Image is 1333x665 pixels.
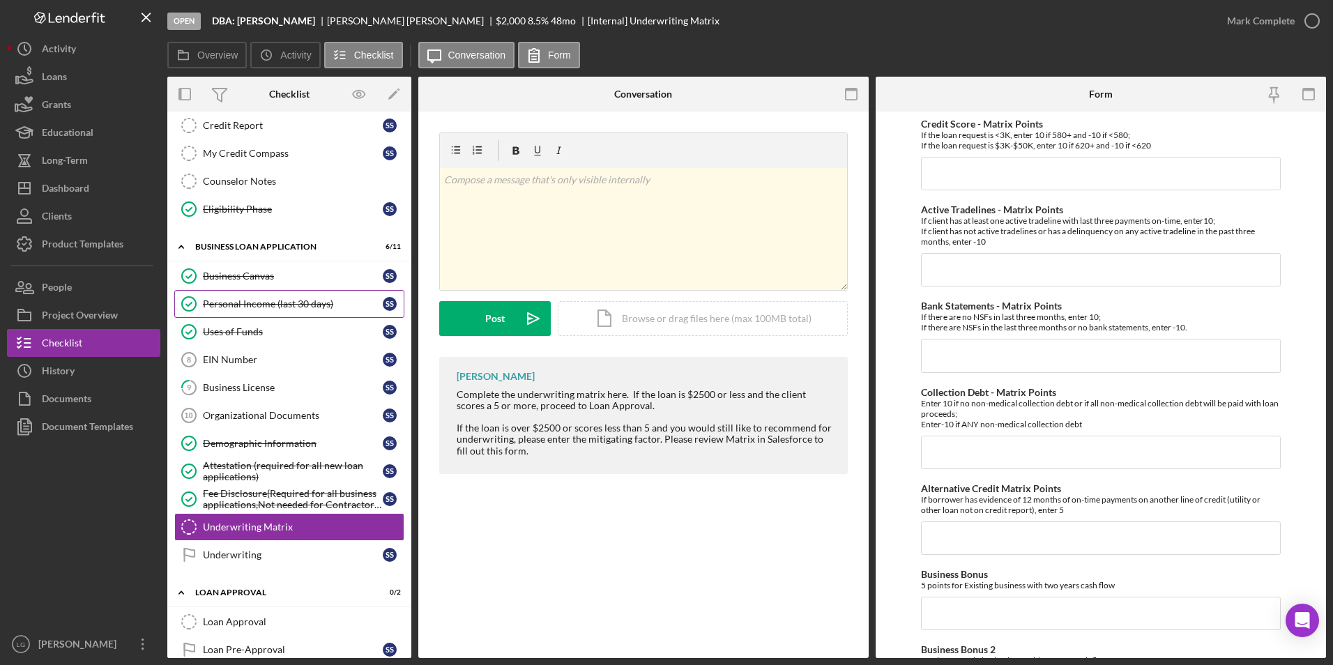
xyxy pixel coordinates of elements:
[174,457,404,485] a: Attestation (required for all new loan applications)SS
[921,643,996,655] label: Business Bonus 2
[1227,7,1295,35] div: Mark Complete
[7,385,160,413] button: Documents
[1213,7,1326,35] button: Mark Complete
[174,167,404,195] a: Counselor Notes
[174,139,404,167] a: My Credit CompassSS
[921,482,1061,494] label: Alternative Credit Matrix Points
[174,195,404,223] a: Eligibility PhaseSS
[187,356,191,364] tspan: 8
[496,15,526,26] span: $2,000
[921,204,1063,215] label: Active Tradelines - Matrix Points
[174,429,404,457] a: Demographic InformationSS
[921,494,1281,515] div: If borrower has evidence of 12 months of on-time payments on another line of credit (utility or o...
[7,35,160,63] button: Activity
[7,119,160,146] button: Educational
[203,176,404,187] div: Counselor Notes
[7,146,160,174] button: Long-Term
[203,410,383,421] div: Organizational Documents
[383,643,397,657] div: S S
[203,270,383,282] div: Business Canvas
[7,413,160,441] button: Document Templates
[383,436,397,450] div: S S
[197,49,238,61] label: Overview
[551,15,576,26] div: 48 mo
[174,346,404,374] a: 8EIN NumberSS
[921,130,1281,151] div: If the loan request is <3K, enter 10 if 580+ and -10 if <580; If the loan request is $3K-$50K, en...
[280,49,311,61] label: Activity
[203,616,404,627] div: Loan Approval
[7,329,160,357] button: Checklist
[203,488,383,510] div: Fee Disclosure(Required for all business applications,Not needed for Contractor loans)
[203,120,383,131] div: Credit Report
[203,148,383,159] div: My Credit Compass
[174,112,404,139] a: Credit ReportSS
[376,243,401,251] div: 6 / 11
[383,297,397,311] div: S S
[42,357,75,388] div: History
[588,15,719,26] div: [Internal] Underwriting Matrix
[528,15,549,26] div: 8.5 %
[174,608,404,636] a: Loan Approval
[174,513,404,541] a: Underwriting Matrix
[167,13,201,30] div: Open
[383,325,397,339] div: S S
[174,262,404,290] a: Business CanvasSS
[167,42,247,68] button: Overview
[203,326,383,337] div: Uses of Funds
[518,42,580,68] button: Form
[42,91,71,122] div: Grants
[921,568,988,580] label: Business Bonus
[174,485,404,513] a: Fee Disclosure(Required for all business applications,Not needed for Contractor loans)SS
[42,35,76,66] div: Activity
[7,91,160,119] button: Grants
[7,273,160,301] button: People
[203,460,383,482] div: Attestation (required for all new loan applications)
[174,290,404,318] a: Personal Income (last 30 days)SS
[174,636,404,664] a: Loan Pre-ApprovalSS
[203,438,383,449] div: Demographic Information
[354,49,394,61] label: Checklist
[42,273,72,305] div: People
[212,15,315,26] b: DBA: [PERSON_NAME]
[457,371,535,382] div: [PERSON_NAME]
[921,398,1281,429] div: Enter 10 if no non-medical collection debt or if all non-medical collection debt will be paid wit...
[921,215,1281,247] div: If client has at least one active tradeline with last three payments on-time, enter10; If client ...
[7,202,160,230] button: Clients
[42,329,82,360] div: Checklist
[203,354,383,365] div: EIN Number
[324,42,403,68] button: Checklist
[548,49,571,61] label: Form
[195,243,366,251] div: BUSINESS LOAN APPLICATION
[376,588,401,597] div: 0 / 2
[7,63,160,91] button: Loans
[7,230,160,258] button: Product Templates
[250,42,320,68] button: Activity
[383,146,397,160] div: S S
[383,381,397,395] div: S S
[921,386,1056,398] label: Collection Debt - Matrix Points
[383,119,397,132] div: S S
[383,353,397,367] div: S S
[174,374,404,402] a: 9Business LicenseSS
[203,644,383,655] div: Loan Pre-Approval
[42,230,123,261] div: Product Templates
[921,300,1062,312] label: Bank Statements - Matrix Points
[7,301,160,329] button: Project Overview
[42,119,93,150] div: Educational
[42,301,118,332] div: Project Overview
[921,312,1281,332] div: If there are no NSFs in last three months, enter 10; If there are NSFs in the last three months o...
[439,301,551,336] button: Post
[42,202,72,234] div: Clients
[448,49,506,61] label: Conversation
[7,174,160,202] button: Dashboard
[269,89,310,100] div: Checklist
[921,118,1043,130] label: Credit Score - Matrix Points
